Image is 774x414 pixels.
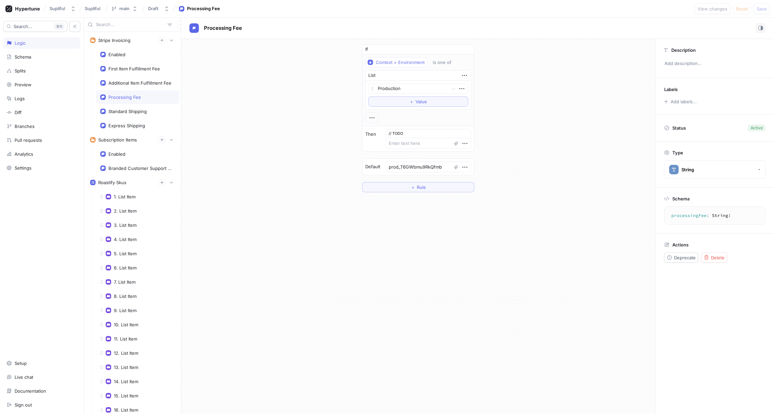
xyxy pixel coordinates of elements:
[430,57,461,67] button: is one of
[114,365,138,370] div: 13. List Item
[49,6,65,12] div: Supliful
[108,123,145,128] div: Express Shipping
[15,137,42,143] div: Pull requests
[733,3,751,14] button: Reset
[672,123,686,133] p: Status
[672,242,689,247] p: Actions
[664,87,678,92] p: Labels
[15,82,32,87] div: Preview
[368,96,468,107] button: ＋Value
[386,129,471,138] div: // TODO
[664,253,698,263] button: Deprecate
[411,185,415,189] span: ＋
[114,222,137,228] div: 3. List Item
[15,374,33,380] div: Live chat
[671,100,697,104] div: Add labels...
[15,40,26,46] div: Logic
[15,388,46,394] div: Documentation
[114,208,137,214] div: 2. List Item
[114,194,136,199] div: 1. List Item
[204,25,242,31] span: Processing Fee
[98,137,137,143] div: Subscription Items
[108,166,172,171] div: Branded Customer Support Price Id
[664,160,766,179] button: String
[672,196,690,201] p: Schema
[114,293,137,299] div: 8. List Item
[15,96,25,101] div: Logs
[417,185,426,189] span: Rule
[98,180,126,185] div: Roastify Skus
[108,3,140,14] button: main
[662,97,698,106] button: Add labels...
[114,308,137,313] div: 9. List Item
[365,131,376,138] p: Then
[376,60,425,65] div: Context > Environment
[108,52,125,57] div: Enabled
[54,23,64,30] div: K
[96,21,165,28] input: Search...
[701,253,727,263] button: Delete
[114,265,137,270] div: 6. List Item
[757,7,767,11] span: Save
[114,279,136,285] div: 7. List Item
[736,7,748,11] span: Reset
[15,361,27,366] div: Setup
[15,110,22,115] div: Diff
[15,402,32,408] div: Sign out
[47,3,79,14] button: Supliful
[661,58,768,69] p: Add description...
[108,109,147,114] div: Standard Shipping
[410,100,414,104] span: ＋
[108,94,141,100] div: Processing Fee
[15,151,33,157] div: Analytics
[362,182,474,192] button: ＋Rule
[416,100,427,104] span: Value
[3,385,80,397] a: Documentation
[187,5,220,12] div: Processing Fee
[694,3,730,14] button: View changes
[365,46,368,53] p: If
[85,6,100,11] span: Supliful
[3,21,67,32] button: Search...K
[365,164,380,170] p: Default
[667,210,762,222] textarea: processingFee: String!
[365,57,428,67] button: Context > Environment
[114,379,138,384] div: 14. List Item
[15,165,32,171] div: Settings
[14,24,32,28] span: Search...
[114,336,137,342] div: 11. List Item
[114,407,138,413] div: 16. List Item
[114,237,137,242] div: 4. List Item
[681,167,694,173] div: String
[697,7,727,11] span: View changes
[674,256,696,260] span: Deprecate
[119,6,129,12] div: main
[751,125,763,131] div: Active
[15,54,31,60] div: Schema
[754,3,770,14] button: Save
[671,47,696,53] p: Description
[114,251,137,256] div: 5. List Item
[108,80,171,86] div: Additional Item Fulfillment Fee
[15,68,26,73] div: Splits
[98,38,130,43] div: Stripe Invoicing
[368,72,375,79] div: List
[145,3,172,14] button: Draft
[386,161,471,172] textarea: prod_T6GWbmu9RkQfmb
[108,151,125,157] div: Enabled
[108,66,160,71] div: First Item Fulfillment Fee
[433,60,451,65] div: is one of
[15,124,35,129] div: Branches
[672,150,683,155] p: Type
[148,6,159,12] div: Draft
[114,393,138,398] div: 15. List Item
[114,322,138,327] div: 10. List Item
[711,256,725,260] span: Delete
[114,350,138,356] div: 12. List Item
